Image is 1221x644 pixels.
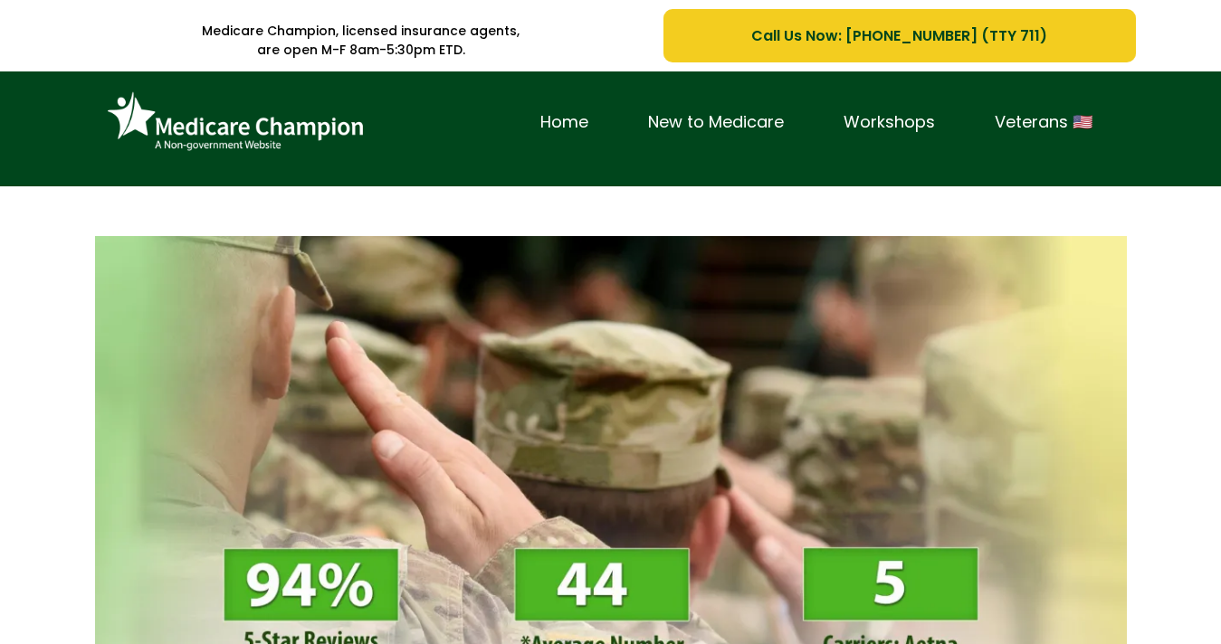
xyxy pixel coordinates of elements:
a: Call Us Now: 1-833-823-1990 (TTY 711) [663,9,1135,62]
span: Call Us Now: [PHONE_NUMBER] (TTY 711) [751,24,1047,47]
p: are open M-F 8am-5:30pm ETD. [86,41,637,60]
p: Medicare Champion, licensed insurance agents, [86,22,637,41]
img: Brand Logo [100,85,371,159]
a: New to Medicare [618,109,814,137]
a: Home [510,109,618,137]
a: Workshops [814,109,965,137]
a: Veterans 🇺🇸 [965,109,1122,137]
